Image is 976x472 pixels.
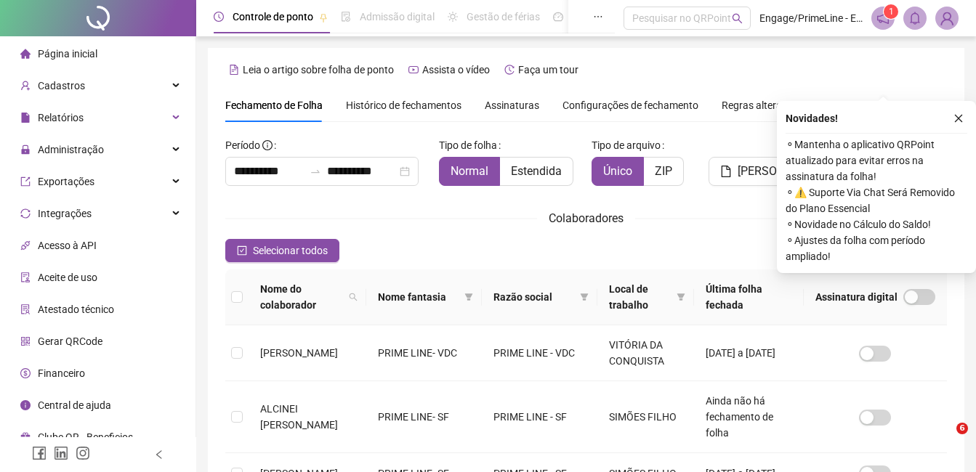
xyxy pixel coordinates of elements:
td: [DATE] a [DATE] [694,325,804,381]
span: Ainda não há fechamento de folha [706,395,773,439]
td: PRIME LINE - VDC [482,325,597,381]
span: info-circle [20,400,31,410]
span: qrcode [20,336,31,346]
span: Engage/PrimeLine - ENGAGE / PRIMELINE [759,10,863,26]
span: ⚬ Ajustes da folha com período ampliado! [786,232,967,264]
span: Cadastros [38,80,85,91]
span: Central de ajuda [38,399,111,411]
span: left [154,449,164,460]
span: dollar [20,368,31,378]
span: filter [677,293,685,301]
span: 1 [889,7,894,17]
span: Novidades ! [786,110,838,126]
span: Clube QR - Beneficios [38,431,133,443]
span: Selecionar todos [253,243,328,259]
span: notification [876,12,890,25]
iframe: Intercom live chat [927,423,961,457]
span: Fechamento de Folha [225,99,323,111]
span: Gerar QRCode [38,335,102,347]
span: filter [577,286,592,308]
span: Histórico de fechamentos [346,99,461,111]
span: lock [20,145,31,155]
span: search [349,293,358,301]
span: ⚬ Novidade no Cálculo do Saldo! [786,216,967,232]
span: check-square [237,245,247,256]
img: 71699 [936,7,958,29]
span: Colaboradores [549,211,624,225]
span: [PERSON_NAME] [738,163,825,180]
span: swap-right [310,166,321,177]
span: api [20,240,31,251]
span: search [732,13,743,24]
sup: 1 [884,4,898,19]
span: Tipo de folha [439,137,497,153]
span: user-add [20,81,31,91]
span: info-circle [262,140,273,150]
span: Página inicial [38,48,97,60]
span: Configurações de fechamento [562,100,698,110]
span: bell [908,12,921,25]
span: Aceite de uso [38,272,97,283]
td: PRIME LINE- VDC [366,325,482,381]
span: audit [20,272,31,282]
span: Administração [38,144,104,155]
button: Selecionar todos [225,239,339,262]
span: Integrações [38,208,92,219]
td: VITÓRIA DA CONQUISTA [597,325,694,381]
span: Tipo de arquivo [592,137,661,153]
td: PRIME LINE- SF [366,381,482,453]
span: Regras alteradas [722,100,799,110]
span: Faça um tour [518,64,578,76]
span: filter [464,293,473,301]
span: ALCINEI [PERSON_NAME] [260,403,338,431]
td: SIMÕES FILHO [597,381,694,453]
span: Acesso à API [38,240,97,251]
span: Nome fantasia [378,289,459,305]
span: Exportações [38,176,94,187]
span: sun [448,12,458,22]
span: Normal [451,164,488,178]
span: clock-circle [214,12,224,22]
span: Único [603,164,632,178]
span: dashboard [553,12,563,22]
span: facebook [32,446,47,460]
span: Assinaturas [485,100,539,110]
span: Leia o artigo sobre folha de ponto [243,64,394,76]
span: Período [225,139,260,151]
td: PRIME LINE - SF [482,381,597,453]
span: gift [20,432,31,442]
span: file [20,113,31,123]
span: Gestão de férias [467,11,540,23]
span: history [504,65,515,75]
span: filter [461,286,476,308]
span: Estendida [511,164,562,178]
button: [PERSON_NAME] [709,157,836,186]
span: Admissão digital [360,11,435,23]
span: export [20,176,31,187]
span: close [953,113,964,123]
span: pushpin [319,13,328,22]
span: [PERSON_NAME] [260,347,338,359]
span: instagram [76,446,90,460]
span: file-text [229,65,239,75]
span: sync [20,208,31,219]
span: Relatórios [38,112,84,123]
span: file [720,166,732,177]
span: Controle de ponto [233,11,313,23]
span: to [310,166,321,177]
span: Financeiro [38,367,85,379]
span: ⚬ ⚠️ Suporte Via Chat Será Removido do Plano Essencial [786,184,967,216]
span: 6 [956,423,968,434]
span: youtube [408,65,419,75]
span: solution [20,304,31,314]
span: linkedin [54,446,68,460]
span: Atestado técnico [38,304,114,315]
span: filter [580,293,589,301]
span: file-done [341,12,351,22]
span: Assinatura digital [815,289,898,305]
span: ellipsis [593,12,603,22]
span: search [346,278,360,316]
span: Assista o vídeo [422,64,490,76]
span: filter [674,278,688,316]
th: Última folha fechada [694,269,804,325]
